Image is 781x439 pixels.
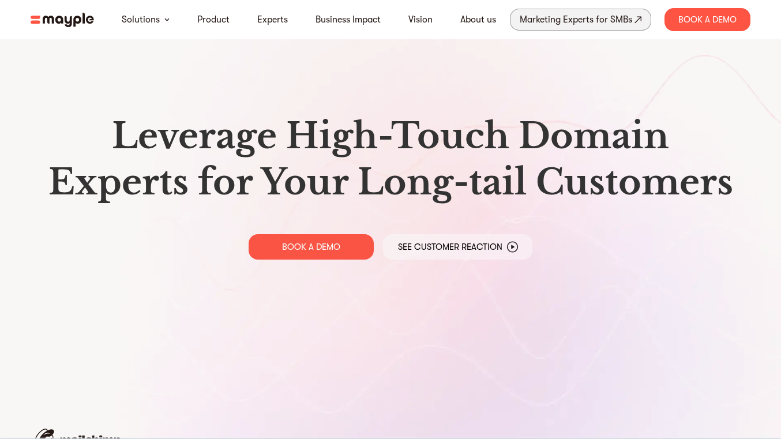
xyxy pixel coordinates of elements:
a: About us [460,13,496,27]
div: Marketing Experts for SMBs [520,12,632,28]
a: Product [197,13,230,27]
h1: Leverage High-Touch Domain Experts for Your Long-tail Customers [40,113,741,205]
a: Marketing Experts for SMBs [510,9,651,31]
a: Business Impact [316,13,381,27]
img: arrow-down [164,18,170,21]
a: See Customer Reaction [383,234,532,260]
p: See Customer Reaction [398,241,502,253]
div: Book A Demo [664,8,750,31]
a: Experts [257,13,288,27]
a: BOOK A DEMO [249,234,374,260]
a: Solutions [122,13,160,27]
iframe: Chat Widget [573,305,781,439]
a: Vision [408,13,433,27]
p: BOOK A DEMO [282,241,340,253]
img: mayple-logo [31,13,94,27]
